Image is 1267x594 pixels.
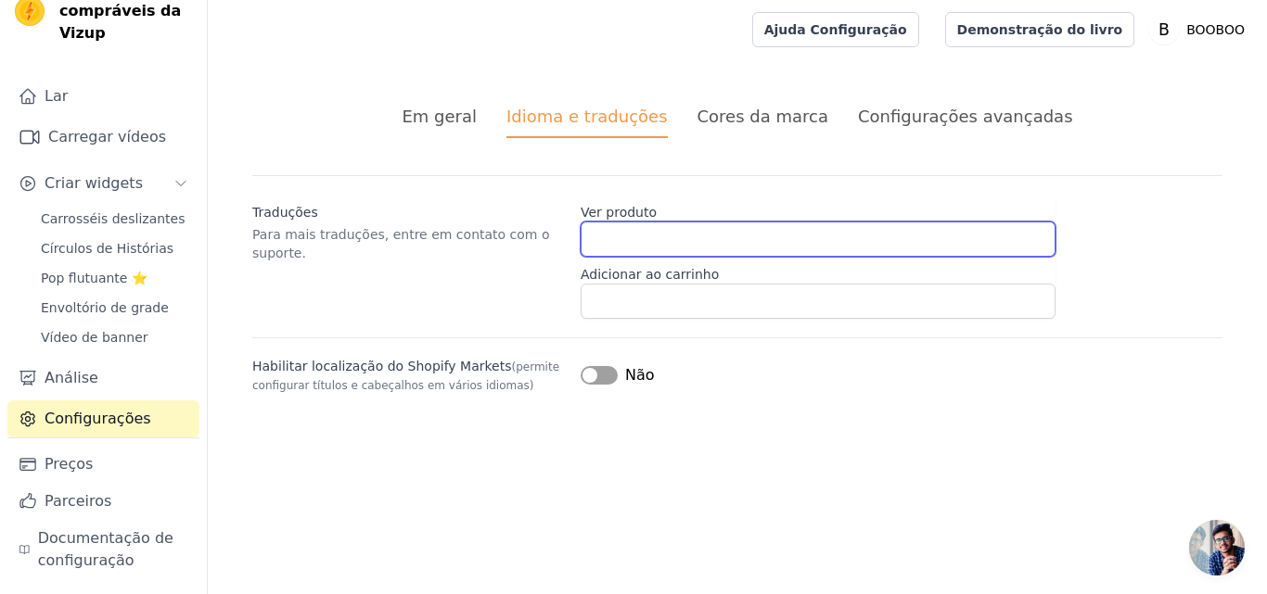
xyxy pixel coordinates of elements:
[45,87,68,105] font: Lar
[1186,22,1245,37] font: BOOBOO
[41,241,173,256] font: Círculos de Histórias
[7,400,199,437] a: Configurações
[402,107,477,126] font: Em geral
[30,324,199,350] a: Vídeo de banner
[252,359,512,373] font: Habilitar localização do Shopify Markets
[858,107,1073,126] font: Configurações avançadas
[1189,520,1245,575] a: Bate-papo aberto
[48,128,166,145] font: Carregar vídeos
[7,78,199,115] a: Lar
[41,330,148,345] font: Vídeo de banner
[7,446,199,483] a: Preços
[764,22,907,37] font: Ajuda Configuração
[30,265,199,291] a: Pop flutuante ⭐
[1149,13,1252,46] button: B BOOBOO
[30,206,199,232] a: Carrosséis deslizantes
[30,235,199,261] a: Círculos de Histórias
[45,492,111,510] font: Parceiros
[752,12,919,47] a: Ajuda Configuração
[7,119,199,156] a: Carregar vídeos
[581,364,655,386] button: Não
[506,107,668,126] font: Idioma e traduções
[7,360,199,397] a: Análise
[625,366,655,384] font: Não
[45,455,93,473] font: Preços
[45,369,98,386] font: Análise
[581,267,719,282] font: Adicionar ao carrinho
[41,211,185,226] font: Carrosséis deslizantes
[7,165,199,202] button: Criar widgets
[945,12,1135,47] a: Demonstração do livro
[41,300,169,315] font: Envoltório de grade
[1158,20,1170,39] text: B
[7,520,199,579] a: Documentação de configuração
[252,227,550,260] font: Para mais traduções, entre em contato com o suporte.
[697,107,828,126] font: Cores da marca
[38,529,173,569] font: Documentação de configuração
[957,22,1123,37] font: Demonstração do livro
[45,410,151,427] font: Configurações
[252,205,318,220] font: Traduções
[581,205,657,220] font: Ver produto
[45,174,143,192] font: Criar widgets
[41,271,147,285] font: Pop flutuante ⭐
[30,295,199,321] a: Envoltório de grade
[7,483,199,520] a: Parceiros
